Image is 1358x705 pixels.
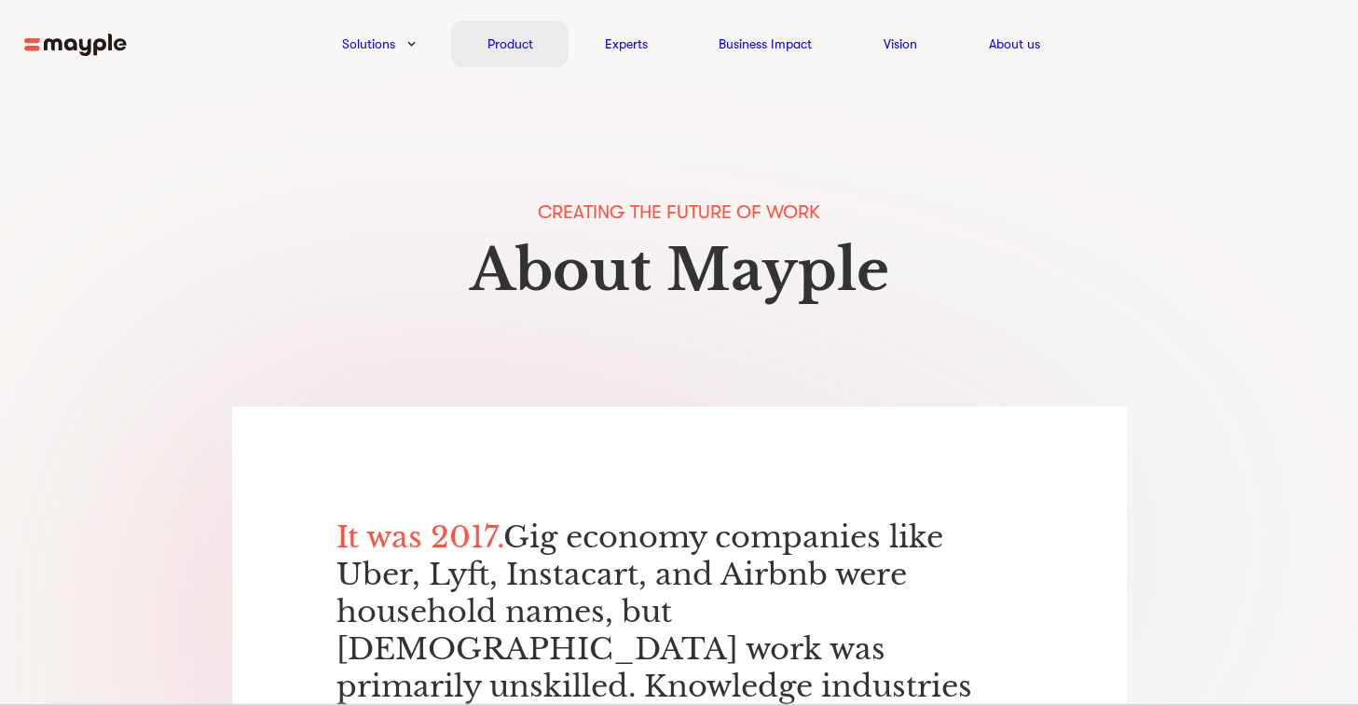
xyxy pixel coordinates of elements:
[989,33,1040,55] a: About us
[407,41,416,47] img: arrow-down
[605,33,648,55] a: Experts
[487,33,533,55] a: Product
[884,33,917,55] a: Vision
[342,33,395,55] a: Solutions
[719,33,812,55] a: Business Impact
[336,518,503,556] span: It was 2017.
[24,34,127,57] img: mayple-logo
